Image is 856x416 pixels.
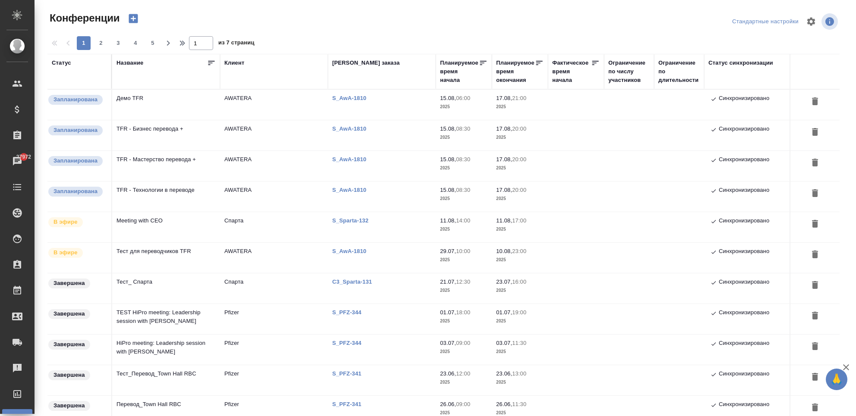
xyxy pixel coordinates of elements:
[332,340,368,346] a: S_PFZ-344
[332,309,368,316] a: S_PFZ-344
[146,39,160,47] span: 5
[332,156,373,163] a: S_AwA-1810
[224,59,244,67] div: Клиент
[496,95,512,101] p: 17.08,
[440,217,456,224] p: 11.08,
[512,187,526,193] p: 20:00
[456,248,470,254] p: 10:00
[496,309,512,316] p: 01.07,
[496,317,544,325] p: 2025
[496,187,512,193] p: 17.08,
[456,340,470,346] p: 09:00
[456,217,470,224] p: 14:00
[112,151,220,181] td: TFR - Мастерство перевода +
[52,59,71,67] div: Статус
[708,59,773,67] div: Статус синхронизации
[512,156,526,163] p: 20:00
[440,125,456,132] p: 15.08,
[332,187,373,193] a: S_AwA-1810
[512,401,526,407] p: 11:30
[332,401,368,407] a: S_PFZ-341
[512,217,526,224] p: 17:00
[496,370,512,377] p: 23.06,
[53,340,85,349] p: Завершена
[456,309,470,316] p: 18:00
[456,156,470,163] p: 08:30
[53,156,98,165] p: Запланирована
[440,340,456,346] p: 03.07,
[440,317,488,325] p: 2025
[332,248,373,254] a: S_AwA-1810
[220,181,328,212] td: AWATERA
[496,103,544,111] p: 2025
[829,370,844,388] span: 🙏
[496,278,512,285] p: 23.07,
[440,156,456,163] p: 15.08,
[53,187,98,196] p: Запланирована
[332,370,368,377] p: S_PFZ-341
[440,378,488,387] p: 2025
[719,94,769,104] p: Синхронизировано
[808,400,822,416] button: Удалить
[94,36,108,50] button: 2
[496,401,512,407] p: 26.06,
[719,125,769,135] p: Синхронизировано
[123,11,144,26] button: Создать
[53,126,98,134] p: Запланирована
[719,308,769,319] p: Синхронизировано
[112,90,220,120] td: Демо TFR
[719,400,769,410] p: Синхронизировано
[719,339,769,349] p: Синхронизировано
[53,371,85,379] p: Завершена
[808,125,822,141] button: Удалить
[512,248,526,254] p: 23:00
[112,212,220,242] td: Meeting with CEO
[332,278,378,285] p: C3_Sparta-131
[719,369,769,380] p: Синхронизировано
[440,164,488,172] p: 2025
[719,247,769,257] p: Синхронизировано
[440,370,456,377] p: 23.06,
[496,156,512,163] p: 17.08,
[658,59,700,84] div: Ограничение по длительности
[496,248,512,254] p: 10.08,
[112,365,220,395] td: Тест_Перевод_Town Hall RBC
[11,153,36,161] span: 27972
[821,13,840,30] span: Посмотреть информацию
[496,340,512,346] p: 03.07,
[220,90,328,120] td: AWATERA
[220,120,328,150] td: AWATERA
[220,212,328,242] td: Спарта
[440,225,488,234] p: 2025
[808,247,822,263] button: Удалить
[456,125,470,132] p: 08:30
[496,194,544,203] p: 2025
[220,273,328,303] td: Спарта
[112,335,220,365] td: HiPro meeting: Leadership session with [PERSON_NAME]
[440,286,488,295] p: 2025
[512,95,526,101] p: 21:00
[808,155,822,171] button: Удалить
[456,187,470,193] p: 08:30
[218,38,255,50] span: из 7 страниц
[496,59,535,84] div: Планируемое время окончания
[53,401,85,410] p: Завершена
[496,133,544,142] p: 2025
[512,125,526,132] p: 20:00
[94,39,108,47] span: 2
[512,309,526,316] p: 19:00
[53,248,78,257] p: В эфире
[808,278,822,294] button: Удалить
[552,59,591,84] div: Фактическое время начала
[220,304,328,334] td: Pfizer
[111,36,125,50] button: 3
[112,120,220,150] td: TFR - Бизнес перевода +
[332,217,375,224] p: S_Sparta-132
[730,15,801,28] div: split button
[512,340,526,346] p: 11:30
[496,164,544,172] p: 2025
[719,186,769,196] p: Синхронизировано
[440,278,456,285] p: 21.07,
